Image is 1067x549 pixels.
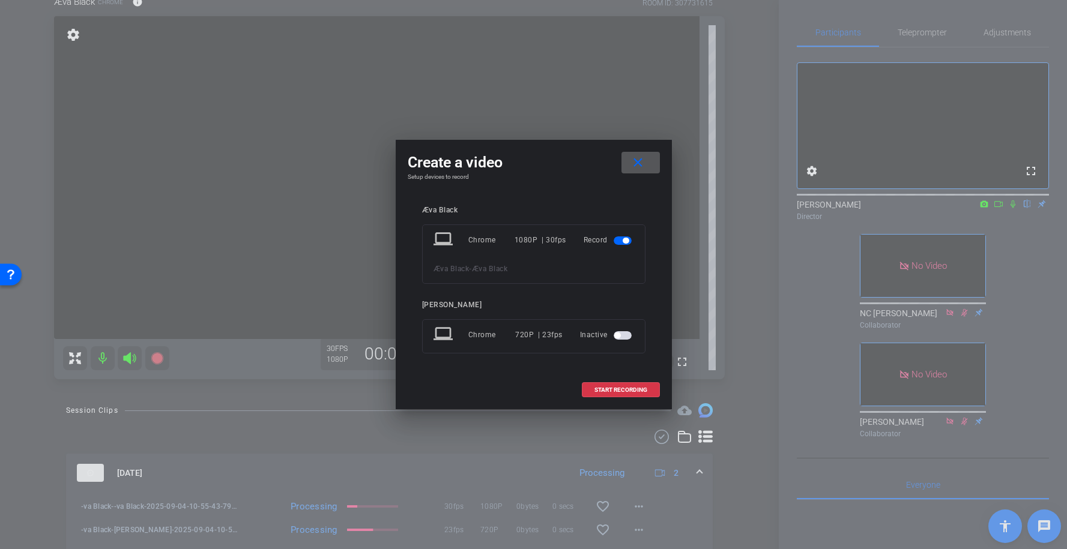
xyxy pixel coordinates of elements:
div: [PERSON_NAME] [422,301,645,310]
div: Æva Black [422,206,645,215]
div: 1080P | 30fps [515,229,566,251]
h4: Setup devices to record [408,173,660,181]
span: Æva Black [472,265,508,273]
span: - [469,265,472,273]
mat-icon: close [630,155,645,170]
mat-icon: laptop [434,324,455,346]
button: START RECORDING [582,382,660,397]
div: Inactive [580,324,634,346]
div: 720P | 23fps [515,324,563,346]
div: Chrome [468,324,516,346]
span: Æva Black [434,265,470,273]
mat-icon: laptop [434,229,455,251]
div: Record [584,229,634,251]
div: Chrome [468,229,515,251]
span: START RECORDING [594,387,647,393]
div: Create a video [408,152,660,173]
